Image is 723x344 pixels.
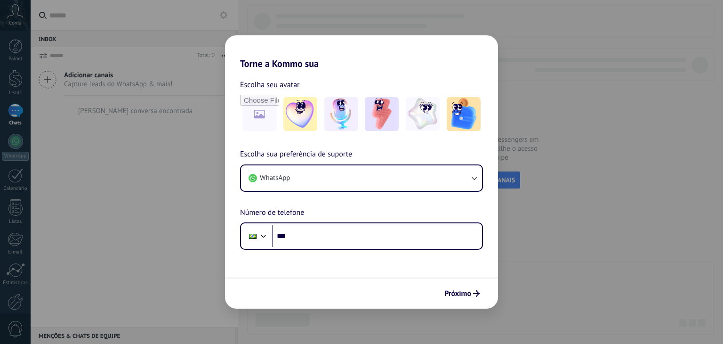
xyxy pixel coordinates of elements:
[406,97,440,131] img: -4.jpeg
[283,97,317,131] img: -1.jpeg
[244,226,262,246] div: Brazil: + 55
[260,173,290,183] span: WhatsApp
[241,165,482,191] button: WhatsApp
[240,79,300,91] span: Escolha seu avatar
[440,286,484,302] button: Próximo
[324,97,358,131] img: -2.jpeg
[447,97,481,131] img: -5.jpeg
[240,148,352,161] span: Escolha sua preferência de suporte
[444,290,471,297] span: Próximo
[240,207,304,219] span: Número de telefone
[365,97,399,131] img: -3.jpeg
[225,35,498,69] h2: Torne a Kommo sua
